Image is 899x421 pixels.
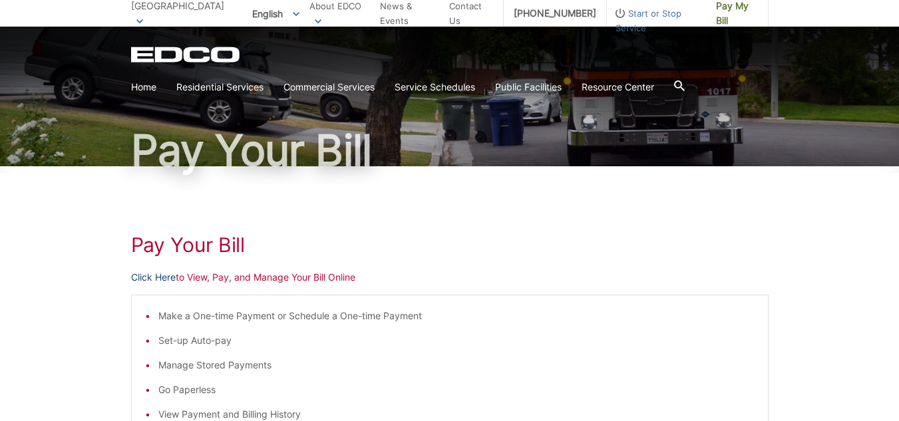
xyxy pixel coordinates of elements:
[158,333,755,348] li: Set-up Auto-pay
[158,358,755,372] li: Manage Stored Payments
[158,309,755,323] li: Make a One-time Payment or Schedule a One-time Payment
[131,129,769,172] h1: Pay Your Bill
[131,80,156,94] a: Home
[395,80,475,94] a: Service Schedules
[582,80,654,94] a: Resource Center
[131,47,242,63] a: EDCD logo. Return to the homepage.
[131,270,769,285] p: to View, Pay, and Manage Your Bill Online
[158,382,755,397] li: Go Paperless
[131,233,769,257] h1: Pay Your Bill
[242,3,309,25] span: English
[131,270,176,285] a: Click Here
[495,80,562,94] a: Public Facilities
[283,80,375,94] a: Commercial Services
[176,80,264,94] a: Residential Services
